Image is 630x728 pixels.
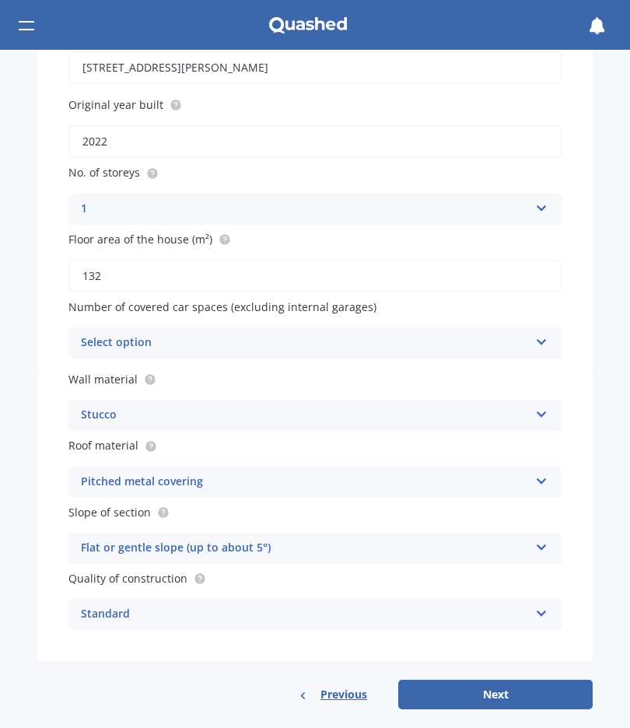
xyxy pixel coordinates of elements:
span: Previous [320,687,367,702]
div: Standard [81,605,529,624]
div: Pitched metal covering [81,473,529,492]
button: Next [398,680,593,709]
span: Quality of construction [68,571,187,586]
span: Roof material [68,439,138,453]
input: Enter floor area [68,260,562,292]
div: Stucco [81,406,529,425]
span: Slope of section [68,505,151,520]
div: Flat or gentle slope (up to about 5°) [81,539,529,558]
span: No. of storeys [68,166,140,180]
span: Original year built [68,97,163,112]
input: Enter address [68,51,562,84]
input: Enter year [68,125,562,158]
span: Number of covered car spaces (excluding internal garages) [68,299,376,314]
span: Floor area of the house (m²) [68,232,212,247]
span: Wall material [68,372,138,387]
div: 1 [81,200,529,219]
div: Select option [81,334,529,352]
